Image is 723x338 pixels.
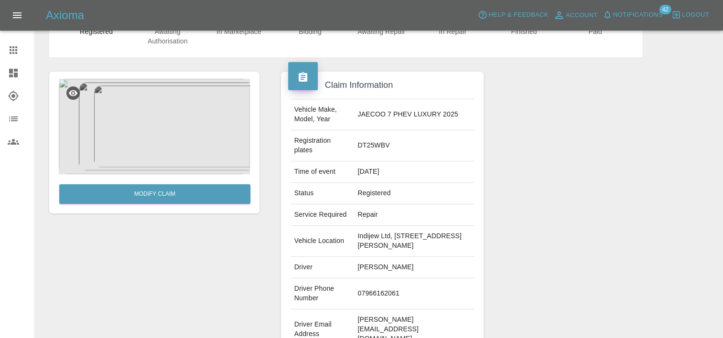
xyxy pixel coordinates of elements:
[350,27,413,36] span: Awaiting Repair
[354,204,474,226] td: Repair
[291,278,354,309] td: Driver Phone Number
[488,10,548,21] span: Help & Feedback
[291,130,354,161] td: Registration plates
[136,27,199,46] span: Awaiting Authorisation
[551,8,600,23] a: Account
[291,183,354,204] td: Status
[563,27,627,36] span: Paid
[291,226,354,257] td: Vehicle Location
[354,257,474,278] td: [PERSON_NAME]
[291,161,354,183] td: Time of event
[659,5,671,14] span: 42
[288,79,477,92] h4: Claim Information
[354,130,474,161] td: DT25WBV
[278,27,342,36] span: Bidding
[46,8,84,23] h5: Axioma
[291,99,354,130] td: Vehicle Make, Model, Year
[59,184,250,204] a: Modify Claim
[492,27,556,36] span: Finished
[291,257,354,278] td: Driver
[6,4,29,27] button: Open drawer
[475,8,550,22] button: Help & Feedback
[421,27,485,36] span: In Repair
[354,99,474,130] td: JAECOO 7 PHEV LUXURY 2025
[207,27,270,36] span: In Marketplace
[65,27,128,36] span: Registered
[354,183,474,204] td: Registered
[669,8,712,22] button: Logout
[354,278,474,309] td: 07966162061
[600,8,665,22] button: Notifications
[566,10,598,21] span: Account
[613,10,663,21] span: Notifications
[354,161,474,183] td: [DATE]
[291,204,354,226] td: Service Required
[682,10,709,21] span: Logout
[59,79,250,174] img: 86e50a84-6ebc-4acb-8af3-42360d53c022
[354,226,474,257] td: Indijew Ltd, [STREET_ADDRESS][PERSON_NAME]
